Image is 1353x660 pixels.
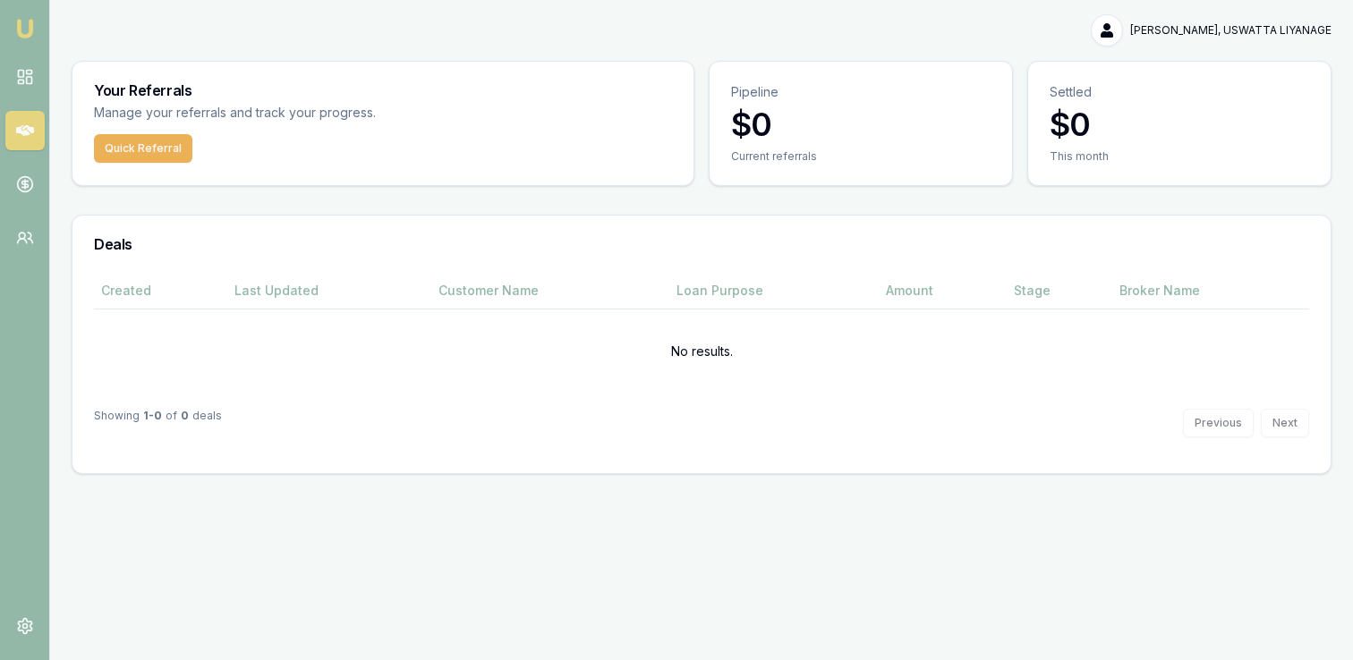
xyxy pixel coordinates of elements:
[731,83,991,101] p: Pipeline
[94,409,222,437] div: Showing of deals
[1050,106,1309,142] h3: $0
[1050,149,1309,164] div: This month
[1014,282,1105,300] div: Stage
[94,103,552,123] p: Manage your referrals and track your progress.
[676,282,872,300] div: Loan Purpose
[94,134,192,163] button: Quick Referral
[101,282,220,300] div: Created
[438,282,661,300] div: Customer Name
[14,18,36,39] img: emu-icon-u.png
[1130,23,1332,38] span: [PERSON_NAME], USWATTA LIYANAGE
[1050,83,1309,101] p: Settled
[94,83,672,97] h3: Your Referrals
[94,237,1309,251] h3: Deals
[234,282,424,300] div: Last Updated
[94,309,1309,394] td: No results.
[731,106,991,142] h3: $0
[886,282,1000,300] div: Amount
[1119,282,1302,300] div: Broker Name
[181,409,189,437] strong: 0
[731,149,991,164] div: Current referrals
[143,409,162,437] strong: 1 - 0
